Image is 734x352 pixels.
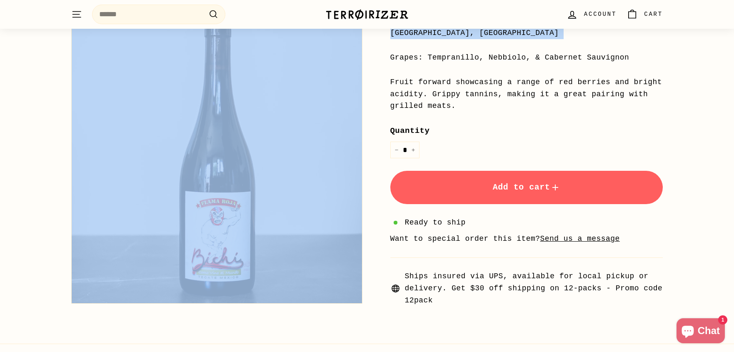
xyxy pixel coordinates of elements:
[405,217,466,229] span: Ready to ship
[405,270,663,306] span: Ships insured via UPS, available for local pickup or delivery. Get $30 off shipping on 12-packs -...
[390,76,663,112] div: Fruit forward showcasing a range of red berries and bright acidity. Grippy tannins, making it a g...
[644,10,663,19] span: Cart
[390,233,663,245] li: Want to special order this item?
[493,182,560,192] span: Add to cart
[622,2,668,27] a: Cart
[390,142,419,159] input: quantity
[390,27,663,39] div: [GEOGRAPHIC_DATA], [GEOGRAPHIC_DATA]
[390,125,663,137] label: Quantity
[674,318,727,345] inbox-online-store-chat: Shopify online store chat
[540,235,620,243] a: Send us a message
[562,2,622,27] a: Account
[390,52,663,64] div: Grapes: Tempranillo, Nebbiolo, & Cabernet Sauvignon
[584,10,617,19] span: Account
[390,142,403,159] button: Reduce item quantity by one
[407,142,419,159] button: Increase item quantity by one
[390,171,663,204] button: Add to cart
